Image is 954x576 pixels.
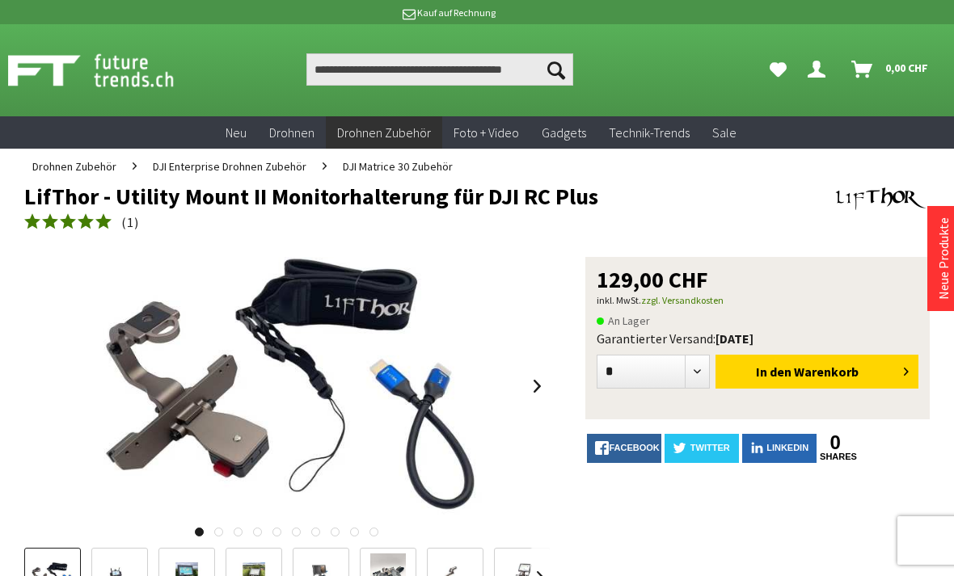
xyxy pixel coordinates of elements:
img: LifThor - Utility Mount II Monitorhalterung für DJI RC Plus [82,257,492,515]
span: Foto + Video [454,124,519,141]
b: [DATE] [715,330,753,347]
span: facebook [609,443,659,452]
p: inkl. MwSt. [597,291,918,310]
span: Drohnen Zubehör [337,124,431,141]
a: Neue Produkte [935,217,952,300]
h1: LifThor - Utility Mount II Monitorhalterung für DJI RC Plus [24,184,749,208]
a: (1) [24,212,139,233]
span: LinkedIn [766,443,808,452]
a: Drohnen [258,116,326,149]
a: zzgl. Versandkosten [641,294,724,306]
span: 129,00 CHF [597,268,708,291]
span: DJI Matrice 30 Zubehör [343,159,453,174]
span: 0,00 CHF [885,55,928,81]
span: Sale [712,124,737,141]
button: Suchen [539,53,573,86]
button: In den Warenkorb [715,355,918,389]
a: twitter [665,434,739,463]
span: Warenkorb [794,364,859,380]
a: Technik-Trends [597,116,701,149]
a: Meine Favoriten [762,53,795,86]
a: Sale [701,116,748,149]
img: Lifthor [833,184,930,213]
a: Drohnen Zubehör [24,149,125,184]
a: Gadgets [530,116,597,149]
a: Dein Konto [801,53,838,86]
a: DJI Enterprise Drohnen Zubehör [145,149,314,184]
span: Neu [226,124,247,141]
span: 1 [127,214,134,230]
a: Warenkorb [845,53,936,86]
span: Drohnen [269,124,314,141]
span: Drohnen Zubehör [32,159,116,174]
a: LinkedIn [742,434,817,463]
img: Shop Futuretrends - zur Startseite wechseln [8,50,209,90]
div: Garantierter Versand: [597,330,918,347]
a: Neu [214,116,258,149]
span: Technik-Trends [609,124,690,141]
span: twitter [690,443,730,452]
a: shares [820,452,851,462]
a: DJI Matrice 30 Zubehör [335,149,461,184]
a: 0 [820,434,851,452]
a: Foto + Video [442,116,530,149]
span: DJI Enterprise Drohnen Zubehör [153,159,306,174]
span: An Lager [597,311,650,330]
input: Produkt, Marke, Kategorie, EAN, Artikelnummer… [306,53,573,86]
a: Drohnen Zubehör [326,116,442,149]
a: facebook [587,434,661,463]
span: ( ) [121,214,139,230]
span: Gadgets [542,124,586,141]
span: In den [756,364,791,380]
